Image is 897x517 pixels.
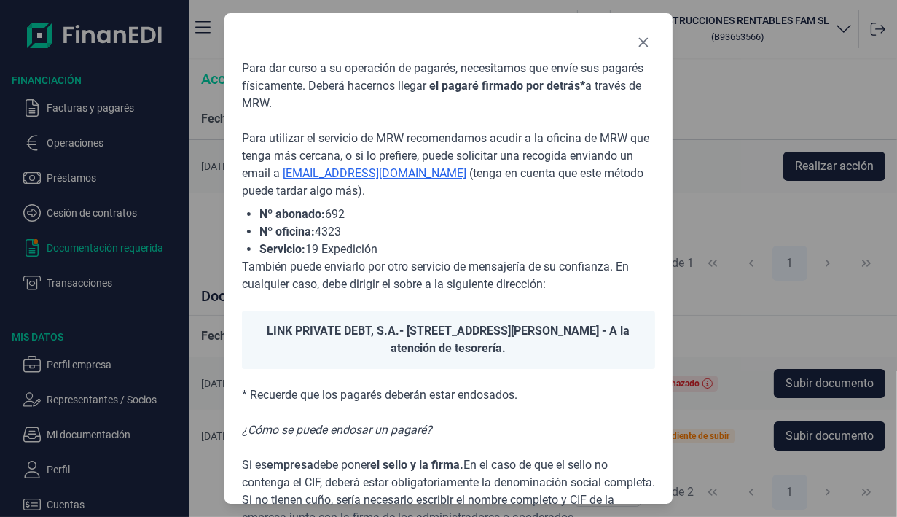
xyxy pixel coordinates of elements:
span: el sello y la firma. [370,458,463,472]
li: 4323 [259,223,656,241]
span: Nº abonado: [259,207,325,221]
span: empresa [267,458,313,472]
button: Close [632,31,655,54]
p: También puede enviarlo por otro servicio de mensajería de su confianza. En cualquier caso, debe d... [242,258,656,293]
span: LINK PRIVATE DEBT, S.A. [267,324,400,338]
p: * Recuerde que los pagarés deberán estar endosados. [242,386,656,404]
span: el pagaré firmado por detrás* [429,79,585,93]
p: Para utilizar el servicio de MRW recomendamos acudir a la oficina de MRW que tenga más cercana, o... [242,130,656,200]
span: Servicio: [259,242,305,256]
li: 19 Expedición [259,241,656,258]
span: Nº oficina: [259,225,315,238]
p: Para dar curso a su operación de pagarés, necesitamos que envíe sus pagarés físicamente. Deberá h... [242,60,656,112]
li: 692 [259,206,656,223]
p: ¿Cómo se puede endosar un pagaré? [242,421,656,439]
a: [EMAIL_ADDRESS][DOMAIN_NAME] [283,166,466,180]
div: - [STREET_ADDRESS][PERSON_NAME] - A la atención de tesorería. [242,311,656,369]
